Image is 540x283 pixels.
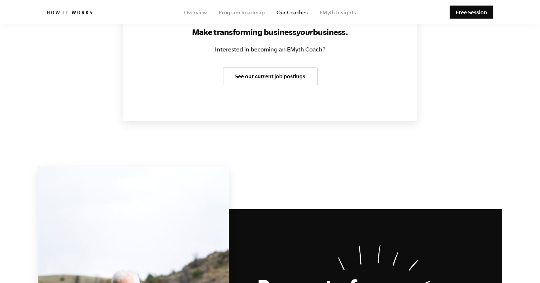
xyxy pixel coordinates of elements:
[320,10,356,15] a: EMyth Insights
[296,27,313,36] i: your
[219,10,265,15] a: Program Roadmap
[277,10,308,15] a: Our Coaches
[223,68,317,85] a: See our current job postings
[184,10,207,15] a: Overview
[503,248,540,283] iframe: Chat Widget
[450,6,493,19] a: Free Session
[159,44,381,54] p: Interested in becoming an EMyth Coach?
[47,10,93,17] h6: How it works
[159,26,381,38] h3: Make transforming business business.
